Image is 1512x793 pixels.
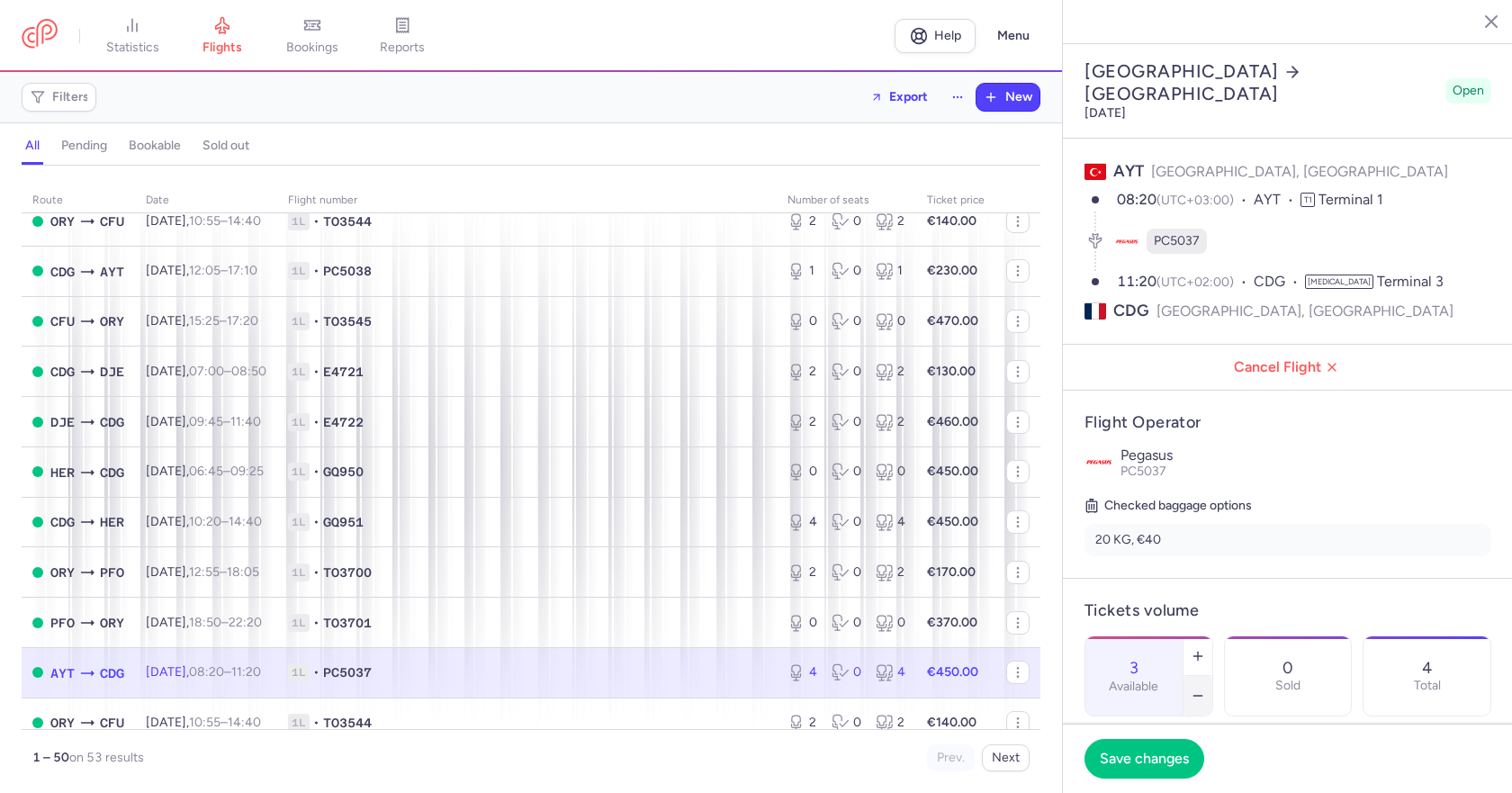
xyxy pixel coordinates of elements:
[876,262,905,280] div: 1
[189,564,220,580] time: 12:55
[1156,275,1234,290] span: (UTC+02:00)
[313,663,319,681] span: •
[876,212,905,230] div: 2
[228,213,261,229] time: 14:40
[1084,495,1491,517] h5: Checked baggage options
[1254,190,1300,211] span: AYT
[146,514,262,529] span: [DATE],
[100,613,124,633] span: ORY
[25,138,40,154] h4: all
[1254,272,1305,293] span: CDG
[313,363,319,381] span: •
[832,463,861,481] div: 0
[1154,232,1200,250] span: PC5037
[100,663,124,683] span: CDG
[323,614,372,632] span: TO3701
[927,615,977,630] strong: €370.00
[1300,193,1315,207] span: T1
[934,29,961,42] span: Help
[787,513,817,531] div: 4
[177,16,267,56] a: flights
[787,212,817,230] div: 2
[832,312,861,330] div: 0
[189,313,258,329] span: –
[189,213,220,229] time: 10:55
[189,464,264,479] span: –
[357,16,447,56] a: reports
[832,413,861,431] div: 0
[832,663,861,681] div: 0
[50,362,75,382] span: CDG
[146,263,257,278] span: [DATE],
[146,313,258,329] span: [DATE],
[230,464,264,479] time: 09:25
[1318,191,1383,208] span: Terminal 1
[876,614,905,632] div: 0
[288,463,310,481] span: 1L
[323,513,364,531] span: GQ951
[323,262,372,280] span: PC5038
[189,664,224,680] time: 08:20
[189,263,220,278] time: 12:05
[1282,659,1293,677] p: 0
[288,663,310,681] span: 1L
[313,212,319,230] span: •
[323,363,364,381] span: E4721
[889,90,928,104] span: Export
[87,16,177,56] a: statistics
[146,615,262,630] span: [DATE],
[288,262,310,280] span: 1L
[50,713,75,733] span: ORY
[787,363,817,381] div: 2
[230,414,261,429] time: 11:40
[1077,359,1498,375] span: Cancel Flight
[229,514,262,529] time: 14:40
[227,313,258,329] time: 17:20
[323,312,372,330] span: TO3545
[1114,229,1139,254] figure: PC airline logo
[189,715,261,730] span: –
[32,750,69,765] strong: 1 – 50
[227,564,259,580] time: 18:05
[202,138,249,154] h4: sold out
[52,90,89,104] span: Filters
[146,664,261,680] span: [DATE],
[787,463,817,481] div: 0
[189,464,223,479] time: 06:45
[50,512,75,532] span: CDG
[313,513,319,531] span: •
[100,311,124,331] span: ORY
[323,714,372,732] span: TO3544
[288,563,310,581] span: 1L
[146,213,261,229] span: [DATE],
[1117,191,1156,208] time: 08:20
[787,312,817,330] div: 0
[189,364,224,379] time: 07:00
[982,744,1030,771] button: Next
[189,715,220,730] time: 10:55
[189,514,262,529] span: –
[986,19,1040,53] button: Menu
[1151,163,1448,180] span: [GEOGRAPHIC_DATA], [GEOGRAPHIC_DATA]
[927,464,978,479] strong: €450.00
[267,16,357,56] a: bookings
[895,19,976,53] a: Help
[787,614,817,632] div: 0
[1113,300,1149,322] span: CDG
[1100,751,1189,767] span: Save changes
[876,714,905,732] div: 2
[50,311,75,331] span: CFU
[189,564,259,580] span: –
[832,513,861,531] div: 0
[876,463,905,481] div: 0
[50,412,75,432] span: DJE
[323,663,372,681] span: PC5037
[876,312,905,330] div: 0
[876,413,905,431] div: 2
[323,212,372,230] span: TO3544
[876,363,905,381] div: 2
[1377,273,1444,290] span: Terminal 3
[288,714,310,732] span: 1L
[313,563,319,581] span: •
[146,715,261,730] span: [DATE],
